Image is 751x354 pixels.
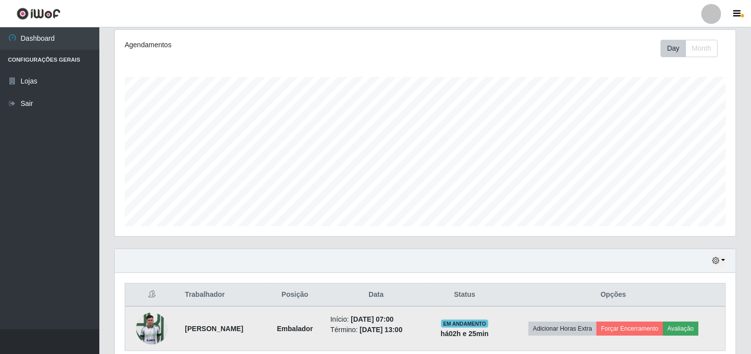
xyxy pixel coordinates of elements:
span: EM ANDAMENTO [441,320,488,328]
strong: há 02 h e 25 min [441,330,489,338]
div: Agendamentos [125,40,367,50]
div: First group [661,40,718,57]
div: Toolbar with button groups [661,40,726,57]
th: Posição [266,283,325,307]
button: Adicionar Horas Extra [528,322,597,336]
button: Month [685,40,718,57]
strong: [PERSON_NAME] [185,325,243,333]
th: Status [428,283,501,307]
button: Avaliação [663,322,698,336]
button: Day [661,40,686,57]
th: Data [324,283,428,307]
th: Opções [502,283,726,307]
li: Término: [330,325,422,335]
img: CoreUI Logo [16,7,61,20]
time: [DATE] 13:00 [360,326,402,334]
li: Início: [330,314,422,325]
img: 1698057093105.jpeg [136,307,168,350]
th: Trabalhador [179,283,265,307]
time: [DATE] 07:00 [351,315,393,323]
button: Forçar Encerramento [597,322,663,336]
strong: Embalador [277,325,313,333]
